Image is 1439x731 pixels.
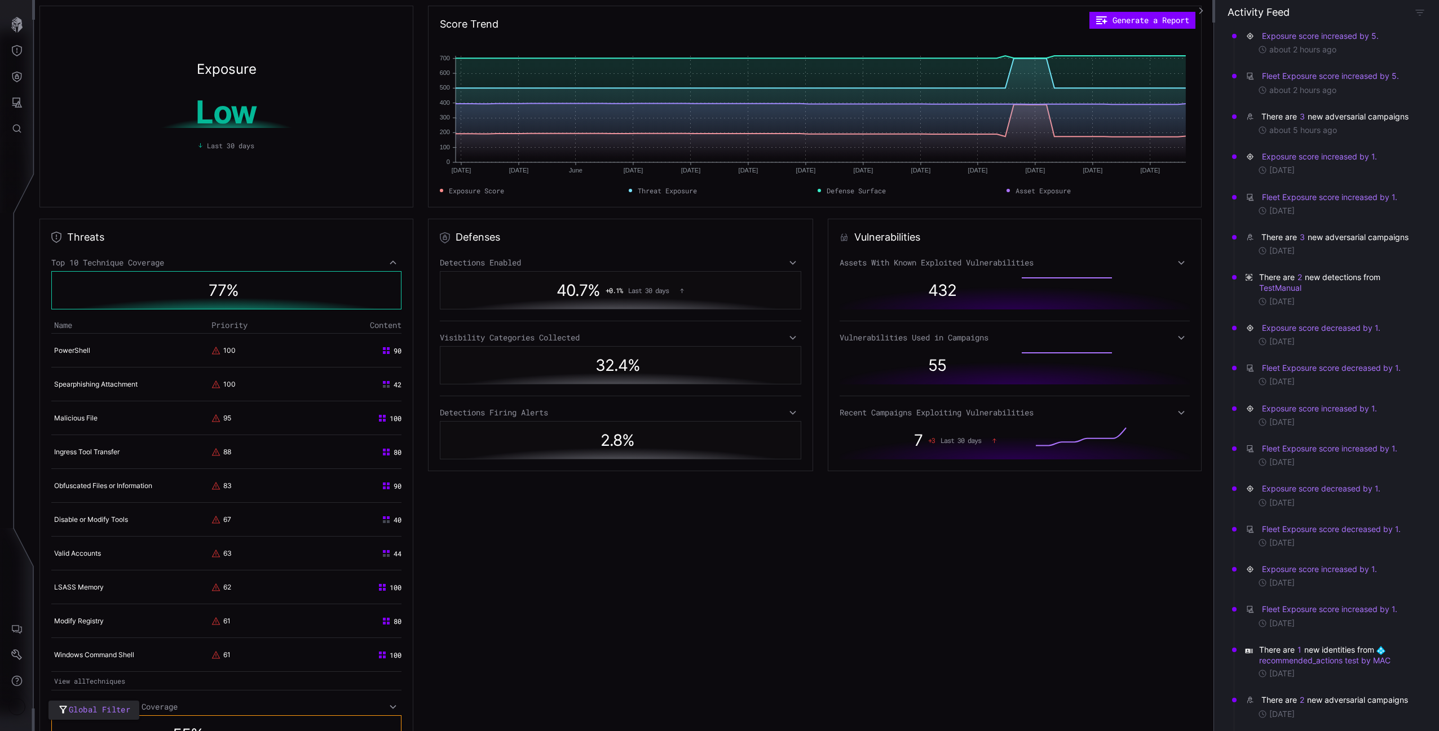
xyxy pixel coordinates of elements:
button: 3 [1299,232,1305,243]
span: 77 % [209,281,239,300]
a: Modify Registry [54,617,104,625]
div: Visibility Categories Collected [440,333,802,343]
span: Defense Surface [827,185,886,196]
button: 1 [1297,644,1302,655]
time: [DATE] [1269,376,1295,387]
button: Generate a Report [1089,12,1195,29]
a: LSASS Memory [54,583,104,591]
button: Exposure score decreased by 1. [1261,483,1381,494]
span: 100 [390,413,401,423]
text: [DATE] [451,167,471,174]
time: [DATE] [1269,618,1295,628]
button: Exposure score decreased by 1. [1261,322,1381,334]
th: Content [305,317,401,334]
span: Last 30 days [207,140,254,150]
text: [DATE] [911,167,930,174]
a: Spearphishing Attachment [54,380,138,388]
text: 500 [439,84,449,91]
span: Threat Exposure [638,185,697,196]
span: 7 [914,431,922,450]
button: Fleet Exposure score decreased by 1. [1261,362,1401,374]
time: about 2 hours ago [1269,45,1336,55]
text: 300 [439,114,449,121]
a: Disable or Modify Tools [54,515,128,524]
time: [DATE] [1269,246,1295,256]
th: Name [51,317,209,334]
time: [DATE] [1269,296,1295,307]
div: 95 [223,413,232,423]
div: Top 10 Threat Group Coverage [51,702,401,712]
time: about 5 hours ago [1269,125,1337,135]
span: + 3 [928,436,935,444]
h2: Threats [67,231,104,244]
text: 700 [439,55,449,61]
span: 80 [394,616,401,626]
th: Priority [209,317,305,334]
h2: Vulnerabilities [854,231,920,244]
a: Valid Accounts [54,549,101,557]
time: [DATE] [1269,578,1295,588]
span: There are new detections from [1259,272,1414,293]
button: Global Filter [48,701,139,720]
span: 44 [394,548,401,559]
text: 0 [446,158,449,165]
button: Exposure score increased by 1. [1261,151,1378,162]
h2: Exposure [197,63,257,76]
time: [DATE] [1269,417,1295,427]
span: Last 30 days [941,436,981,444]
text: [DATE] [1140,167,1160,174]
h1: Low [121,96,333,128]
a: Malicious File [54,414,98,422]
span: 55 [928,356,946,375]
div: Top 10 Technique Coverage [51,258,401,268]
text: [DATE] [509,167,528,174]
span: + 0.1 % [606,286,623,294]
div: 67 [223,515,232,525]
div: There are new adversarial campaigns [1261,694,1410,706]
div: 63 [223,548,232,559]
div: 61 [223,650,232,660]
button: Fleet Exposure score increased by 5. [1261,70,1400,82]
text: [DATE] [1025,167,1045,174]
time: [DATE] [1269,498,1295,508]
a: Windows Command Shell [54,650,134,659]
button: Fleet Exposure score increased by 1. [1261,192,1398,203]
time: [DATE] [1269,336,1295,347]
span: Last 30 days [628,286,669,294]
div: Detections Firing Alerts [440,407,802,418]
span: 2.8 % [601,431,634,450]
h2: Defenses [456,231,500,244]
text: 400 [439,99,449,106]
button: Fleet Exposure score decreased by 1. [1261,524,1401,535]
text: [DATE] [968,167,987,174]
span: 80 [394,447,401,457]
a: Ingress Tool Transfer [54,448,120,456]
time: [DATE] [1269,457,1295,467]
text: June [569,167,582,174]
h2: Score Trend [440,17,498,31]
span: There are new identities from [1259,644,1414,666]
button: Exposure score increased by 1. [1261,403,1378,414]
button: 2 [1299,694,1305,706]
text: 200 [439,129,449,135]
text: 100 [439,144,449,150]
div: There are new adversarial campaigns [1261,111,1411,122]
text: [DATE] [681,167,700,174]
time: [DATE] [1269,668,1295,679]
div: There are new adversarial campaigns [1261,232,1411,243]
div: Vulnerabilities Used in Campaigns [840,333,1190,343]
div: 100 [223,379,232,389]
a: View allTechniques [51,673,401,689]
div: 88 [223,447,232,457]
button: Fleet Exposure score increased by 1. [1261,604,1398,615]
div: 61 [223,616,232,626]
span: 40 [394,515,401,525]
span: 32.4 % [595,356,640,375]
span: Asset Exposure [1016,185,1071,196]
text: [DATE] [796,167,815,174]
span: 100 [390,582,401,592]
time: [DATE] [1269,206,1295,216]
span: 42 [394,379,401,389]
div: Assets With Known Exploited Vulnerabilities [840,258,1190,268]
text: 600 [439,69,449,76]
